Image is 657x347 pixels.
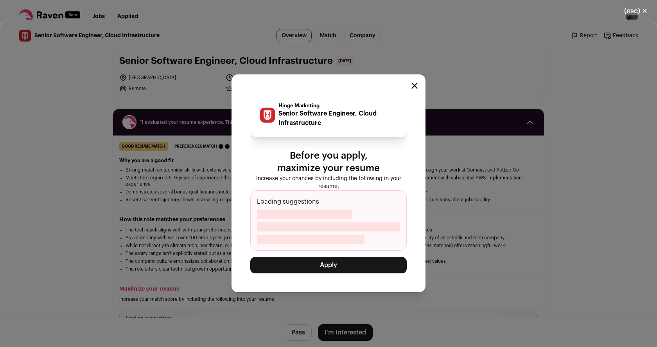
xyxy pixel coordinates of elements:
[278,109,397,128] p: Senior Software Engineer, Cloud Infrastructure
[250,150,407,175] p: Before you apply, maximize your resume
[250,190,407,251] div: Loading suggestions
[260,108,275,123] img: 70dd111df081689169bf71bec2de99af5e2eea66b025a2e92e17e6fbeb45045e.jpg
[411,83,418,89] button: Close modal
[250,257,407,273] button: Apply
[278,103,397,109] p: Hinge Marketing
[615,2,657,20] button: Close modal
[250,175,407,190] p: Increase your chances by including the following in your resume:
